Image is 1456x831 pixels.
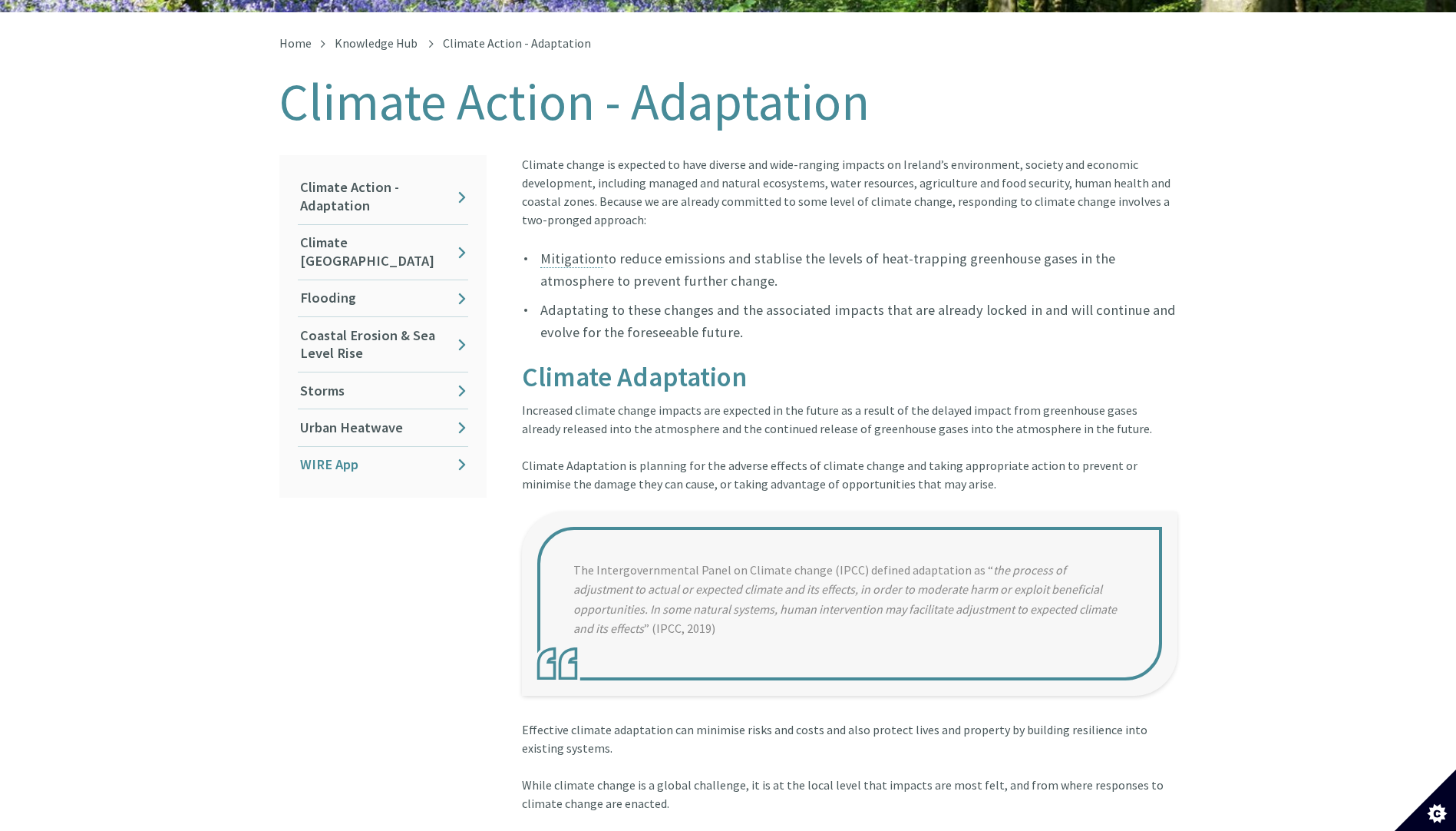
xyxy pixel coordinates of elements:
[298,409,468,445] a: Urban Heatwave
[279,35,312,51] a: Home
[540,250,603,268] a: Mitigation
[298,225,468,280] a: Climate [GEOGRAPHIC_DATA]
[298,170,468,224] a: Climate Action - Adaptation
[522,299,1177,344] li: Adaptating to these changes and the associated impacts that are already locked in and will contin...
[522,776,1177,831] div: While climate change is a global challenge, it is at the local level that impacts are most felt, ...
[522,247,1177,293] li: to reduce emissions and stablise the levels of heat-trapping greenhouse gases in the atmosphere t...
[522,363,1177,392] h2: Climate Adaptation
[279,74,1177,131] h1: Climate Action - Adaptation
[335,35,418,51] a: Knowledge Hub
[522,155,1177,229] div: Climate change is expected to have diverse and wide-ranging impacts on Ireland’s environment, soc...
[298,447,468,483] a: WIRE App
[298,372,468,409] a: Storms
[443,35,591,51] span: Climate Action - Adaptation
[522,401,1177,493] div: Climate Adaptation is planning for the adverse effects of climate change and taking appropriate a...
[522,402,1152,436] span: Increased climate change impacts are expected in the future as a result of the delayed impact fro...
[298,280,468,316] a: Flooding
[298,317,468,372] a: Coastal Erosion & Sea Level Rise
[1395,770,1456,831] button: Set cookie preferences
